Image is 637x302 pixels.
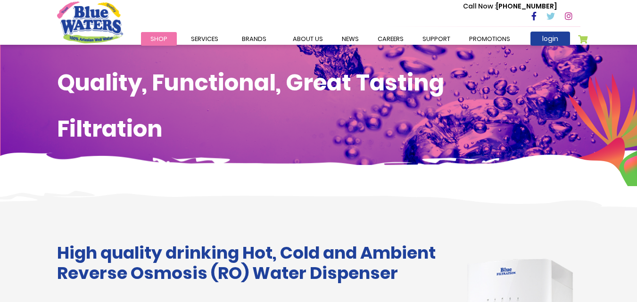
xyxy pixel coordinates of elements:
[242,34,266,43] span: Brands
[57,243,446,283] h1: High quality drinking Hot, Cold and Ambient Reverse Osmosis (RO) Water Dispenser
[232,32,276,46] a: Brands
[463,1,496,11] span: Call Now :
[150,34,167,43] span: Shop
[57,115,580,143] h1: Filtration
[463,1,557,11] p: [PHONE_NUMBER]
[57,1,123,43] a: store logo
[57,69,580,97] h1: Quality, Functional, Great Tasting
[368,32,413,46] a: careers
[283,32,332,46] a: about us
[191,34,218,43] span: Services
[141,32,177,46] a: Shop
[332,32,368,46] a: News
[530,32,570,46] a: login
[413,32,460,46] a: support
[182,32,228,46] a: Services
[460,32,520,46] a: Promotions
